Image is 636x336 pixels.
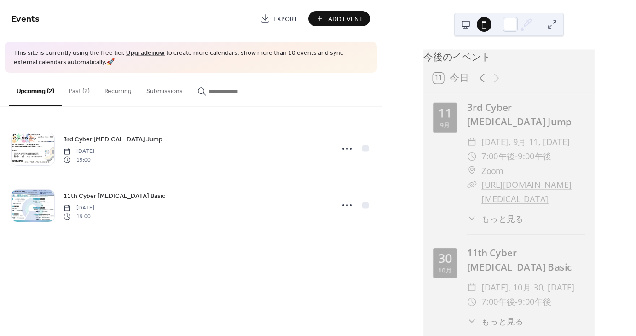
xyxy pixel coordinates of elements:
[254,11,305,26] a: Export
[481,163,503,178] span: Zoom
[440,122,450,128] div: 9月
[481,212,523,225] span: もっと見る
[308,11,370,26] button: Add Event
[62,73,97,105] button: Past (2)
[64,134,162,145] a: 3rd Cyber [MEDICAL_DATA] Jump
[515,149,518,163] span: -
[439,253,452,265] div: 30
[467,246,585,274] div: 11th Cyber [MEDICAL_DATA] Basic
[139,73,190,105] button: Submissions
[467,315,523,327] button: ​もっと見る
[467,212,523,225] button: ​もっと見る
[481,315,523,327] span: もっと見る
[481,149,515,163] span: 7:00午後
[273,14,298,24] span: Export
[64,147,94,156] span: [DATE]
[14,49,368,67] span: This site is currently using the free tier. to create more calendars, show more than 10 events an...
[467,295,477,309] div: ​
[467,178,477,192] div: ​
[64,212,94,220] span: 19:00
[467,149,477,163] div: ​
[328,14,363,24] span: Add Event
[423,49,595,64] div: 今後のイベント
[64,156,94,164] span: 19:00
[481,135,570,149] span: [DATE], 9月 11, [DATE]
[467,135,477,149] div: ​
[481,295,515,309] span: 7:00午後
[518,295,552,309] span: 9:00午後
[439,107,452,119] div: 11
[64,135,162,145] span: 3rd Cyber [MEDICAL_DATA] Jump
[467,163,477,178] div: ​
[518,149,552,163] span: 9:00午後
[9,73,62,106] button: Upcoming (2)
[481,280,575,295] span: [DATE], 10月 30, [DATE]
[467,280,477,295] div: ​
[467,315,477,327] div: ​
[467,212,477,225] div: ​
[12,10,40,28] span: Events
[64,204,94,212] span: [DATE]
[515,295,518,309] span: -
[97,73,139,105] button: Recurring
[481,179,572,205] a: [URL][DOMAIN_NAME][MEDICAL_DATA]
[439,267,452,273] div: 10月
[126,47,165,59] a: Upgrade now
[467,101,572,128] a: 3rd Cyber [MEDICAL_DATA] Jump
[64,191,165,201] a: 11th Cyber [MEDICAL_DATA] Basic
